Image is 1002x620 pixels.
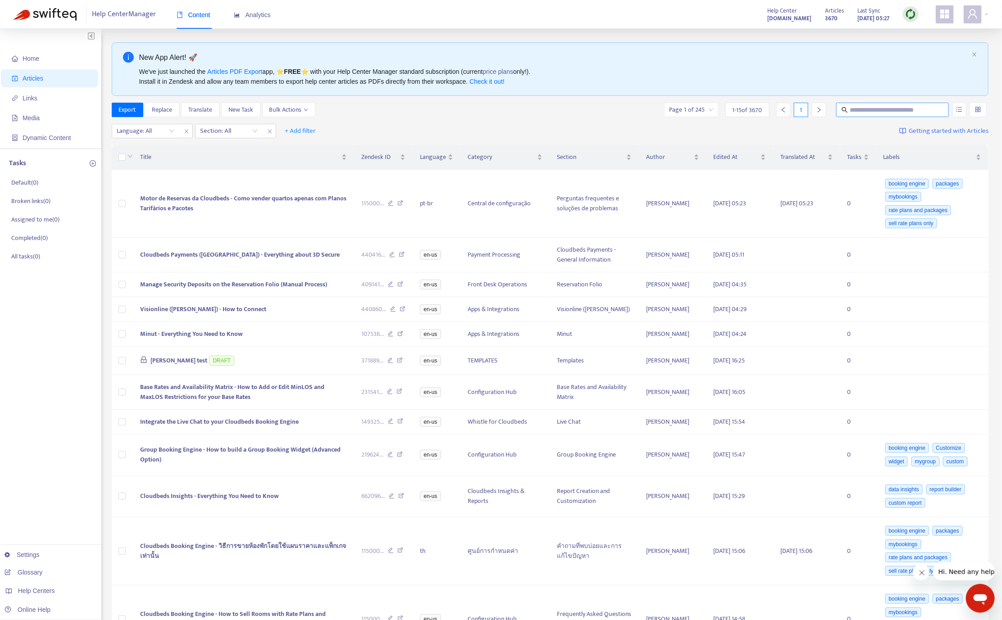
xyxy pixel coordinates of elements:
[140,541,346,561] span: Cloudbeds Booking Engine - วิธีการขายห้องพักโดยใช้แผนราคาและแพ็กเกจเท่านั้น
[262,103,315,117] button: Bulk Actionsdown
[885,526,929,536] span: booking engine
[140,329,243,339] span: Minut - Everything You Need to Know
[714,198,747,208] span: [DATE] 05:23
[794,103,808,117] div: 1
[933,594,963,604] span: packages
[139,67,969,86] div: We've just launched the app, ⭐ ⭐️ with your Help Center Manager standard subscription (current on...
[714,355,745,366] span: [DATE] 16:25
[966,584,995,613] iframe: Button to launch messaging window
[460,476,550,517] td: Cloudbeds Insights & Reports
[9,158,26,169] p: Tasks
[899,124,988,138] a: Getting started with Articles
[234,11,271,18] span: Analytics
[550,322,639,347] td: Minut
[967,9,978,19] span: user
[11,215,59,224] p: Assigned to me ( 0 )
[714,279,747,290] span: [DATE] 04:35
[92,6,156,23] span: Help Center Manager
[12,75,18,81] span: account-book
[639,145,706,170] th: Author
[840,434,876,476] td: 0
[12,95,18,101] span: link
[767,14,811,23] strong: [DOMAIN_NAME]
[639,170,706,238] td: [PERSON_NAME]
[145,103,179,117] button: Replace
[943,457,968,466] span: custom
[840,145,876,170] th: Tasks
[885,552,952,562] span: rate plans and packages
[550,434,639,476] td: Group Booking Engine
[361,491,385,501] span: 662096 ...
[23,75,43,82] span: Articles
[181,103,219,117] button: Translate
[460,410,550,434] td: Whistle for Cloudbeds
[885,498,925,508] span: custom report
[420,491,441,501] span: en-us
[714,546,746,556] span: [DATE] 15:06
[646,152,692,162] span: Author
[972,52,977,58] button: close
[264,126,276,137] span: close
[468,152,535,162] span: Category
[420,250,441,260] span: en-us
[460,434,550,476] td: Configuration Hub
[420,356,441,366] span: en-us
[899,127,906,135] img: image-link
[177,11,210,18] span: Content
[840,170,876,238] td: 0
[460,145,550,170] th: Category
[128,154,133,159] span: down
[933,443,966,453] span: Customize
[857,14,889,23] strong: [DATE] 05:27
[714,152,759,162] span: Edited At
[11,178,38,187] p: Default ( 0 )
[469,78,505,85] a: Check it out!
[284,68,301,75] b: FREE
[420,450,441,460] span: en-us
[816,107,822,113] span: right
[361,546,384,556] span: 115000 ...
[550,476,639,517] td: Report Creation and Customization
[639,517,706,585] td: [PERSON_NAME]
[780,198,813,208] span: [DATE] 05:23
[639,297,706,322] td: [PERSON_NAME]
[119,105,136,115] span: Export
[885,566,937,576] span: sell rate plans only
[939,9,950,19] span: appstore
[11,233,48,243] p: Completed ( 0 )
[483,68,514,75] a: price plans
[5,606,50,613] a: Online Help
[842,107,848,113] span: search
[140,491,279,501] span: Cloudbeds Insights - Everything You Need to Know
[885,484,923,494] span: data insights
[140,249,340,260] span: Cloudbeds Payments ([GEOGRAPHIC_DATA]) - Everything about 3D Secure
[354,145,413,170] th: Zendesk ID
[550,410,639,434] td: Live Chat
[847,152,862,162] span: Tasks
[361,387,383,397] span: 231541 ...
[639,410,706,434] td: [PERSON_NAME]
[714,416,746,427] span: [DATE] 15:54
[550,170,639,238] td: Perguntas frequentes e soluções de problemas
[639,434,706,476] td: [PERSON_NAME]
[840,476,876,517] td: 0
[840,322,876,347] td: 0
[885,443,929,453] span: booking engine
[11,196,50,206] p: Broken links ( 0 )
[140,416,299,427] span: Integrate the Live Chat to your Cloudbeds Booking Engine
[152,105,172,115] span: Replace
[460,272,550,297] td: Front Desk Operations
[767,13,811,23] a: [DOMAIN_NAME]
[909,126,988,136] span: Getting started with Articles
[840,517,876,585] td: 0
[550,272,639,297] td: Reservation Folio
[639,322,706,347] td: [PERSON_NAME]
[885,607,921,617] span: mybookings
[714,329,747,339] span: [DATE] 04:24
[933,562,995,580] iframe: Message from company
[885,594,929,604] span: booking engine
[460,297,550,322] td: Apps & Integrations
[885,457,908,466] span: widget
[885,218,937,228] span: sell rate plans only
[361,356,383,366] span: 371889 ...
